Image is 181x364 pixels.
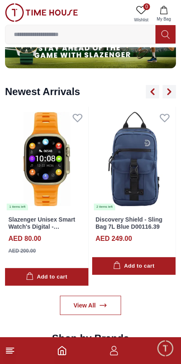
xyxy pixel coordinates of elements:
[131,3,152,25] a: 0Wishlist
[5,107,88,211] a: Slazenger Unisex Smart Watch's Digital - SL.9.2223.5.021 items left
[5,268,88,286] button: Add to cart
[37,287,158,298] span: Chat with us now
[131,17,152,23] span: Wishlist
[92,107,176,211] img: Discovery Shield - Sling Bag 7L Blue D00116.39
[92,107,176,211] a: Discovery Shield - Sling Bag 7L Blue D00116.392 items left
[156,339,175,358] div: Chat Widget
[96,234,132,244] h4: AED 249.00
[92,257,176,275] button: Add to cart
[94,204,115,210] div: 2 items left
[1,335,88,363] div: Home
[8,216,75,237] a: Slazenger Unisex Smart Watch's Digital - SL.9.2223.5.02
[5,3,78,22] img: ...
[60,296,122,315] a: View All
[143,3,150,10] span: 0
[7,204,28,210] div: 1 items left
[153,16,174,22] span: My Bag
[5,85,80,98] h2: Newest Arrivals
[52,332,129,345] h2: Shop by Brands
[90,335,180,363] div: Conversation
[152,3,176,25] button: My Bag
[8,234,41,244] h4: AED 80.00
[57,346,67,356] a: Home
[9,9,26,26] img: Company logo
[36,353,53,360] span: Home
[8,247,36,255] div: AED 200.00
[116,353,154,360] span: Conversation
[113,261,154,271] div: Add to cart
[8,276,173,310] div: Chat with us now
[26,272,67,282] div: Add to cart
[8,248,173,266] div: Find your dream watch—experts ready to assist!
[96,216,163,230] a: Discovery Shield - Sling Bag 7L Blue D00116.39
[156,8,173,25] em: Minimize
[8,228,158,244] div: Timehousecompany
[5,107,88,211] img: Slazenger Unisex Smart Watch's Digital - SL.9.2223.5.02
